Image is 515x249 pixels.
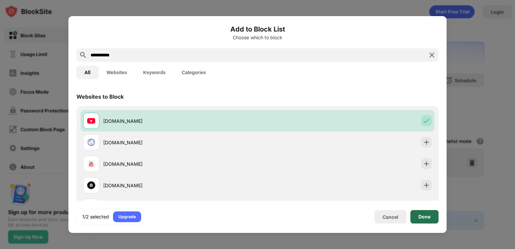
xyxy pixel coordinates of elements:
img: search-close [428,51,436,59]
h6: Add to Block List [76,24,439,34]
div: Websites to Block [76,93,124,100]
div: Upgrade [118,213,136,220]
div: [DOMAIN_NAME] [103,182,257,189]
div: [DOMAIN_NAME] [103,160,257,167]
div: Choose which to block [76,35,439,40]
div: Cancel [383,214,398,220]
div: [DOMAIN_NAME] [103,117,257,125]
img: search.svg [79,51,87,59]
div: 1/2 selected [82,213,109,220]
img: favicons [87,160,95,168]
button: Websites [99,66,135,79]
img: favicons [87,138,95,146]
button: All [76,66,99,79]
div: Done [418,214,431,219]
div: [DOMAIN_NAME] [103,139,257,146]
img: favicons [87,181,95,189]
img: favicons [87,117,95,125]
button: Categories [174,66,214,79]
button: Keywords [135,66,174,79]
